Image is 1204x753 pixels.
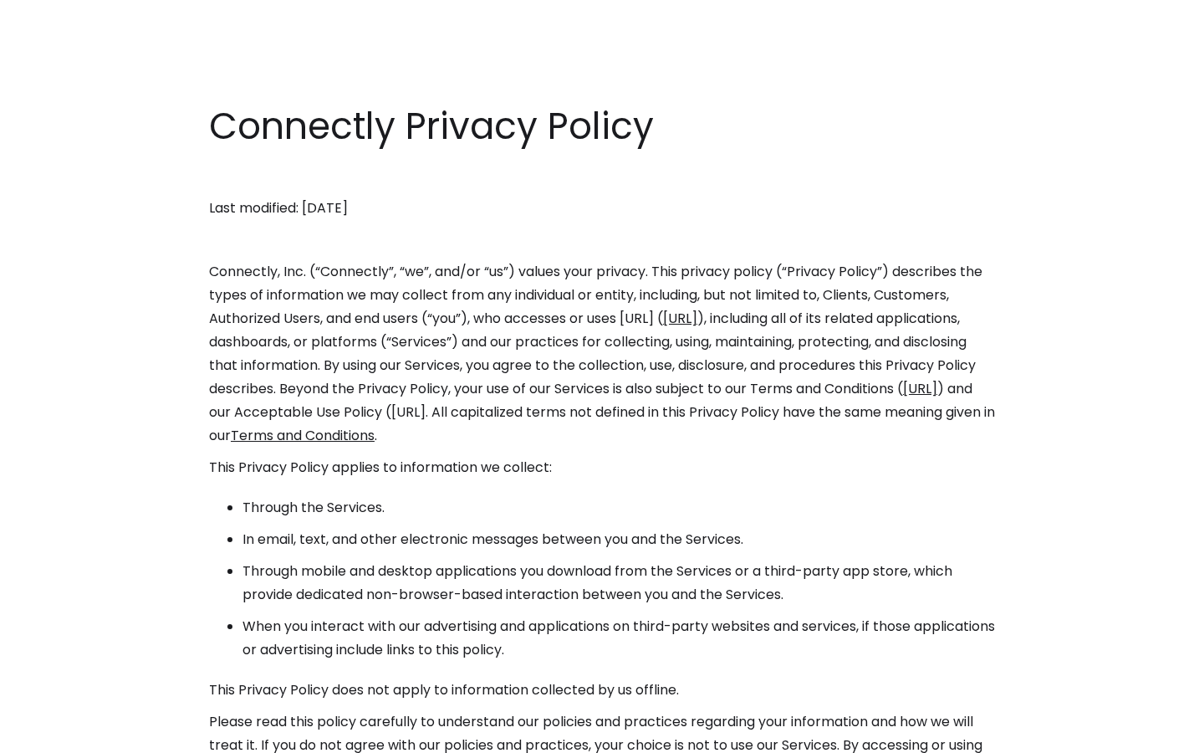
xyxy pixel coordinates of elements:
[242,528,995,551] li: In email, text, and other electronic messages between you and the Services.
[209,260,995,448] p: Connectly, Inc. (“Connectly”, “we”, and/or “us”) values your privacy. This privacy policy (“Priva...
[33,724,100,747] ul: Language list
[903,379,937,398] a: [URL]
[209,679,995,702] p: This Privacy Policy does not apply to information collected by us offline.
[231,426,375,445] a: Terms and Conditions
[17,722,100,747] aside: Language selected: English
[209,165,995,188] p: ‍
[242,615,995,662] li: When you interact with our advertising and applications on third-party websites and services, if ...
[242,560,995,607] li: Through mobile and desktop applications you download from the Services or a third-party app store...
[242,496,995,520] li: Through the Services.
[209,100,995,152] h1: Connectly Privacy Policy
[209,456,995,479] p: This Privacy Policy applies to information we collect:
[209,228,995,252] p: ‍
[663,309,697,328] a: [URL]
[209,197,995,220] p: Last modified: [DATE]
